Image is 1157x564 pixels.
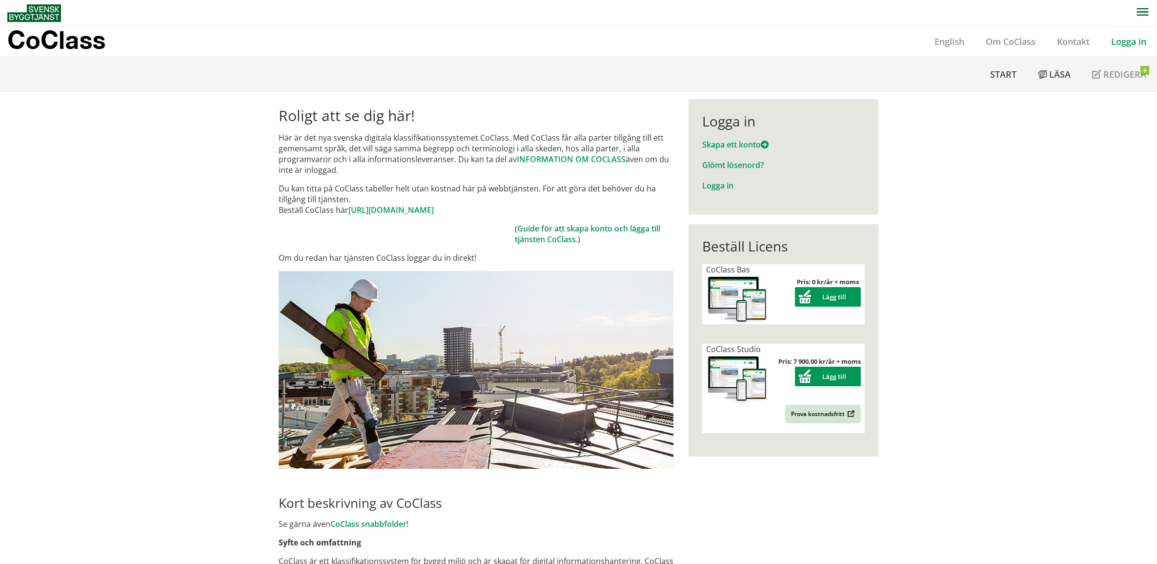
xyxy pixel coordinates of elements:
p: Här är det nya svenska digitala klassifikationssystemet CoClass. Med CoClass får alla parter till... [279,132,673,175]
img: Svensk Byggtjänst [7,4,61,22]
strong: Pris: 7 900,00 kr/år + moms [778,357,861,366]
a: Om CoClass [975,36,1046,47]
button: Lägg till [795,287,861,307]
img: Outbound.png [846,410,855,418]
h1: Roligt att se dig här! [279,107,673,125]
a: Prova kostnadsfritt [785,405,861,423]
a: Skapa ett konto [702,139,769,150]
a: Logga in [1100,36,1157,47]
strong: Syfte och omfattning [279,537,361,548]
a: INFORMATION OM COCLASS [517,154,626,165]
a: CoClass [7,26,126,57]
a: CoClass snabbfolder [330,519,406,529]
a: Guide för att skapa konto och lägga till tjänsten CoClass [515,223,660,245]
a: Kontakt [1046,36,1100,47]
a: Glömt lösenord? [702,160,764,170]
div: Beställ Licens [702,238,865,254]
img: coclass-license.jpg [706,275,769,324]
button: Lägg till [795,367,861,386]
p: Du kan titta på CoClass tabeller helt utan kostnad här på webbtjänsten. För att göra det behöver ... [279,183,673,215]
strong: Pris: 0 kr/år + moms [797,277,859,286]
img: coclass-license.jpg [706,355,769,404]
a: Läsa [1027,57,1081,91]
a: Start [979,57,1027,91]
img: login.jpg [279,271,673,469]
a: Lägg till [795,292,861,301]
a: English [924,36,975,47]
span: CoClass Bas [706,264,750,275]
span: CoClass Studio [706,344,761,355]
td: ( .) [515,223,673,245]
p: Se gärna även ! [279,519,673,529]
span: Start [990,68,1016,80]
a: [URL][DOMAIN_NAME] [348,205,434,215]
div: Logga in [702,113,865,129]
p: CoClass [7,34,105,45]
a: Logga in [702,180,733,191]
a: Lägg till [795,372,861,381]
span: Läsa [1049,68,1071,80]
p: Om du redan har tjänsten CoClass loggar du in direkt! [279,252,673,263]
h2: Kort beskrivning av CoClass [279,495,673,511]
